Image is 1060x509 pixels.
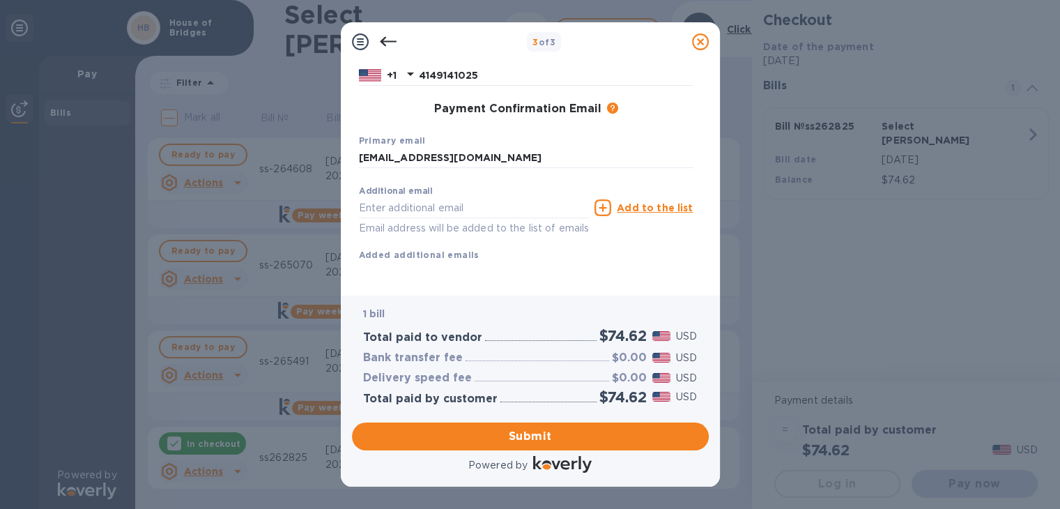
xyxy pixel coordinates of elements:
[359,68,381,83] img: US
[387,68,397,82] p: +1
[617,202,693,213] u: Add to the list
[434,102,601,116] h3: Payment Confirmation Email
[359,188,433,196] label: Additional email
[652,392,671,402] img: USD
[676,390,697,404] p: USD
[359,220,590,236] p: Email address will be added to the list of emails
[468,458,528,473] p: Powered by
[359,135,426,146] b: Primary email
[359,55,423,63] label: Phone number
[612,351,647,365] h3: $0.00
[652,353,671,363] img: USD
[599,388,647,406] h2: $74.62
[532,37,538,47] span: 3
[359,197,590,218] input: Enter additional email
[363,393,498,406] h3: Total paid by customer
[359,250,479,260] b: Added additional emails
[363,428,698,445] span: Submit
[652,373,671,383] img: USD
[363,351,463,365] h3: Bank transfer fee
[676,371,697,386] p: USD
[652,331,671,341] img: USD
[359,148,693,169] input: Enter your primary name
[419,65,693,86] input: Enter your phone number
[533,456,592,473] img: Logo
[532,37,555,47] b: of 3
[352,423,709,450] button: Submit
[612,372,647,385] h3: $0.00
[363,308,385,319] b: 1 bill
[599,327,647,344] h2: $74.62
[363,372,472,385] h3: Delivery speed fee
[676,351,697,365] p: USD
[676,329,697,344] p: USD
[363,331,482,344] h3: Total paid to vendor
